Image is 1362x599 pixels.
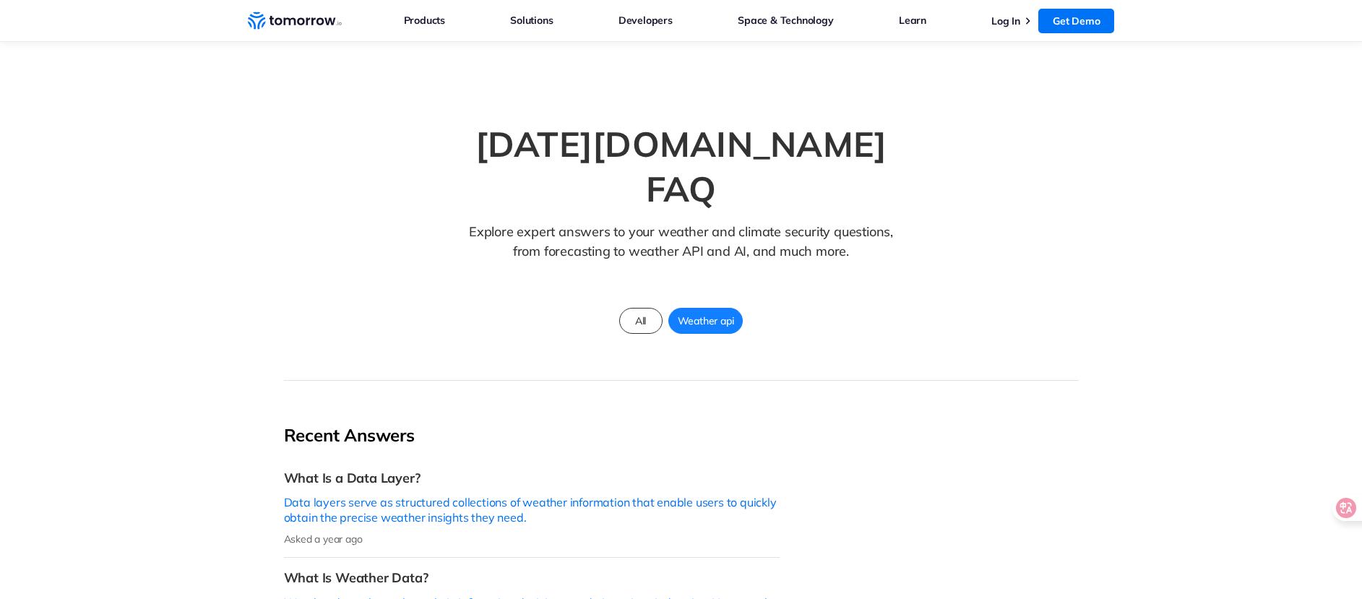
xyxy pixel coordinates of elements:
p: Asked a year ago [284,533,780,546]
a: Log In [991,14,1020,27]
h2: Recent Answers [284,424,780,447]
h1: [DATE][DOMAIN_NAME] FAQ [436,121,927,212]
a: Products [404,11,445,30]
a: All [619,308,663,334]
a: Developers [618,11,673,30]
a: Learn [899,11,926,30]
span: Weather api [669,311,743,330]
h3: What Is a Data Layer? [284,470,780,486]
span: All [626,311,655,330]
a: Solutions [510,11,553,30]
a: Weather api [668,308,744,334]
h3: What Is Weather Data? [284,569,780,586]
a: Home link [248,10,342,32]
a: What Is a Data Layer?Data layers serve as structured collections of weather information that enab... [284,458,780,558]
a: Space & Technology [738,11,833,30]
p: Data layers serve as structured collections of weather information that enable users to quickly o... [284,495,780,525]
a: Get Demo [1038,9,1114,33]
p: Explore expert answers to your weather and climate security questions, from forecasting to weathe... [462,222,900,283]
